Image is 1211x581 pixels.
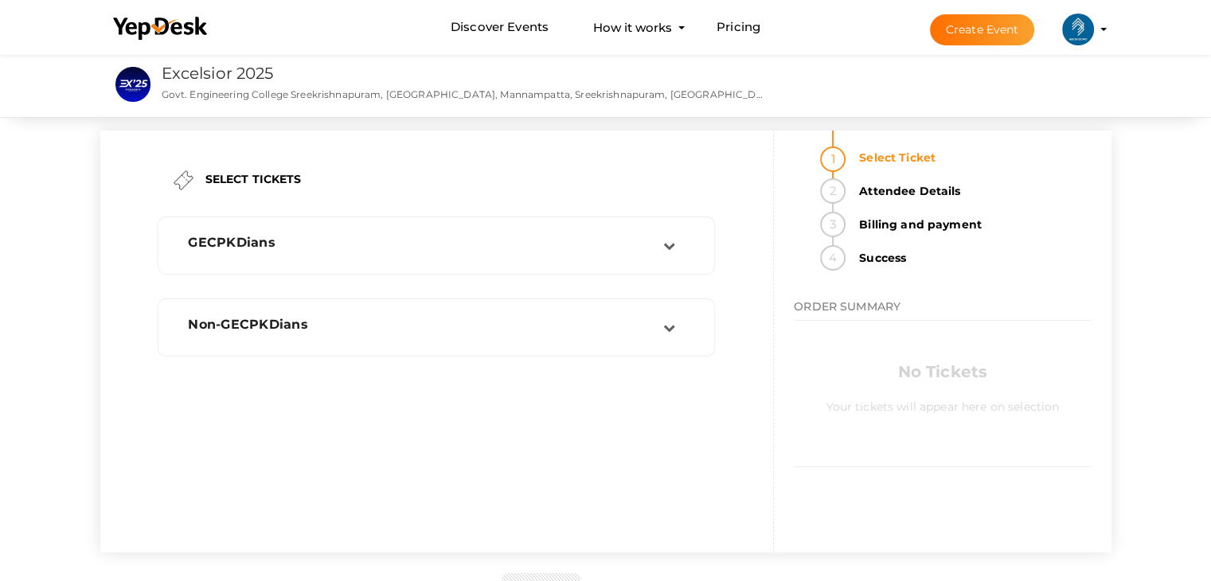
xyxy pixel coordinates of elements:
img: ticket.png [174,170,193,190]
p: Govt. Engineering College Sreekrishnapuram, [GEOGRAPHIC_DATA], Mannampatta, Sreekrishnapuram, [GE... [162,88,768,101]
a: Non-GECPKDians [166,326,706,341]
a: Excelsior 2025 [162,64,274,83]
strong: Select Ticket [850,145,1091,170]
button: How it works [588,13,677,42]
strong: Attendee Details [850,178,1091,204]
label: Your tickets will appear here on selection [826,387,1059,415]
span: Non-GECPKDians [188,317,307,332]
button: Create Event [930,14,1035,45]
img: IIZWXVCU_small.png [115,67,150,102]
span: GECPKDians [188,235,275,250]
label: SELECT TICKETS [205,171,302,187]
a: GECPKDians [166,244,706,259]
b: No Tickets [898,362,987,381]
a: Pricing [717,13,760,42]
strong: Billing and payment [850,212,1091,237]
a: Discover Events [451,13,549,42]
img: ACg8ocIlr20kWlusTYDilfQwsc9vjOYCKrm0LB8zShf3GP8Yo5bmpMCa=s100 [1062,14,1094,45]
span: ORDER SUMMARY [794,299,900,314]
strong: Success [850,245,1091,271]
